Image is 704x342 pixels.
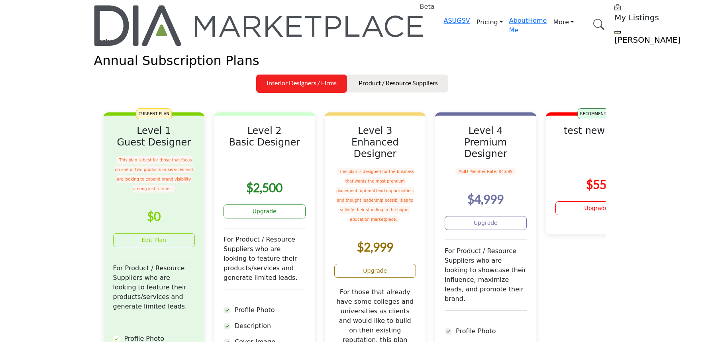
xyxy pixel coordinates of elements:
[445,246,527,326] div: For Product / Resource Suppliers who are looking to showcase their influence, maximize leads, and...
[113,263,195,334] div: For Product / Resource Suppliers who are looking to feature their products/services and generate ...
[445,125,527,159] h3: Level 4 Premium Designer
[267,78,337,88] p: Interior Designers / Firms
[585,14,610,35] a: Search
[115,156,193,193] span: This plan is best for those that focus on one or two products or services and are looking to expa...
[113,125,195,148] h3: Level 1 Guest Designer
[246,180,282,195] b: $2,500
[357,240,393,254] b: $2,999
[94,5,425,46] img: Site Logo
[445,216,527,230] a: Upgrade
[614,31,621,33] button: Show hide supplier dropdown
[147,209,161,223] b: $0
[467,192,504,206] b: $4,999
[94,5,425,46] a: Beta
[235,321,306,331] p: Description
[578,108,615,119] span: RECOMMENDED
[586,177,606,191] b: $55
[334,264,416,278] a: Upgrade
[555,125,637,145] h3: test new plan
[547,16,580,29] a: More
[224,125,306,148] h3: Level 2 Basic Designer
[359,78,438,88] p: Product / Resource Suppliers
[94,53,610,68] h2: Annual Subscription Plans
[444,17,470,24] a: ASUGSV
[348,75,448,93] button: Product / Resource Suppliers
[509,17,528,34] a: About Me
[235,305,306,315] p: Profile Photo
[224,235,306,305] div: For Product / Resource Suppliers who are looking to feature their products/services and generate ...
[455,168,516,175] span: ASID Member Rate: $4,699
[256,75,347,93] button: Interior Designers / Firms
[136,108,172,119] span: CURRENT PLAN
[336,168,414,223] span: This plan is designed for the business that wants the most premium placement, optimal lead opport...
[334,125,416,159] h3: Level 3 Enhanced Designer
[470,16,509,29] a: Pricing
[555,201,637,215] a: Upgrade
[456,326,527,336] p: Profile Photo
[528,17,547,24] a: Home
[420,3,435,10] h6: Beta
[224,204,306,218] a: Upgrade
[113,233,195,247] a: Edit Plan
